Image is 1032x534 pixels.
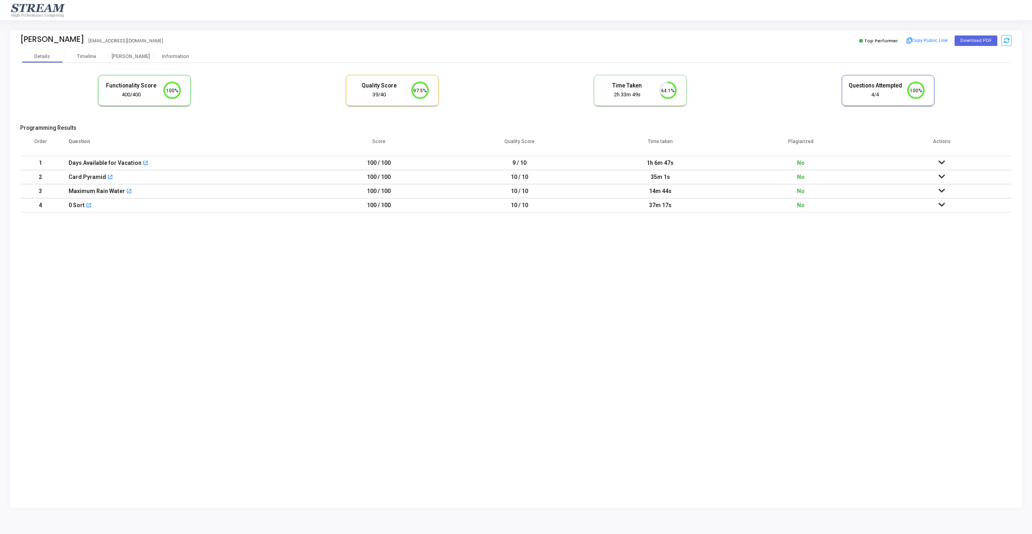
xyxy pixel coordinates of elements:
mat-icon: open_in_new [107,175,113,181]
div: Days Available for Vacation [69,156,141,170]
th: Question [60,133,308,156]
div: [PERSON_NAME] [109,54,153,60]
div: 0 Sort [69,199,85,212]
td: 1h 6m 47s [590,156,730,170]
td: 14m 44s [590,184,730,198]
span: Top Performer [864,37,898,44]
span: No [797,188,805,194]
td: 4 [20,198,60,212]
div: [EMAIL_ADDRESS][DOMAIN_NAME] [88,37,163,44]
h5: Time Taken [600,82,654,89]
div: Maximum Rain Water [69,185,125,198]
mat-icon: open_in_new [143,161,148,166]
h5: Functionality Score [104,82,158,89]
div: 400/400 [104,91,158,99]
div: 39/40 [352,91,406,99]
th: Score [308,133,449,156]
img: logo [10,2,66,18]
h5: Quality Score [352,82,406,89]
div: 2h 33m 49s [600,91,654,99]
td: 100 / 100 [308,184,449,198]
div: Timeline [77,54,96,60]
td: 1 [20,156,60,170]
span: No [797,202,805,208]
td: 37m 17s [590,198,730,212]
button: Copy Public Link [904,35,951,47]
h5: Programming Results [20,125,1012,131]
mat-icon: open_in_new [126,189,132,195]
th: Plagiarized [730,133,871,156]
td: 2 [20,170,60,184]
mat-icon: open_in_new [86,203,92,209]
th: Order [20,133,60,156]
td: 10 / 10 [449,198,590,212]
span: No [797,160,805,166]
td: 3 [20,184,60,198]
div: [PERSON_NAME] [20,35,84,44]
td: 35m 1s [590,170,730,184]
td: 10 / 10 [449,170,590,184]
td: 100 / 100 [308,170,449,184]
div: Information [153,54,198,60]
div: Card Pyramid [69,170,106,184]
span: No [797,174,805,180]
td: 100 / 100 [308,156,449,170]
h5: Questions Attempted [848,82,902,89]
td: 9 / 10 [449,156,590,170]
th: Actions [871,133,1012,156]
td: 100 / 100 [308,198,449,212]
th: Time taken [590,133,730,156]
th: Quality Score [449,133,590,156]
td: 10 / 10 [449,184,590,198]
button: Download PDF [955,35,997,46]
div: Details [34,54,50,60]
div: 4/4 [848,91,902,99]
